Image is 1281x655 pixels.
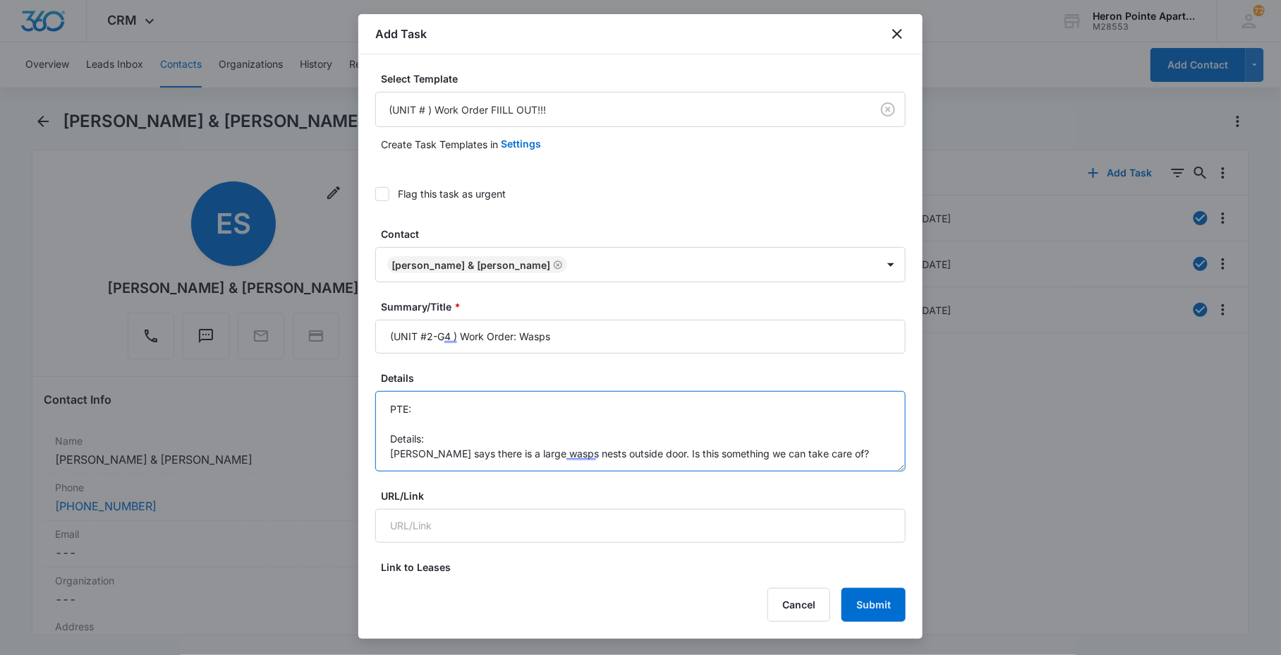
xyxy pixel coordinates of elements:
[842,588,906,622] button: Submit
[375,25,427,42] h1: Add Task
[381,71,911,86] label: Select Template
[550,260,563,270] div: Remove Edward Snook & Katherine Danton
[391,259,550,271] div: [PERSON_NAME] & [PERSON_NAME]
[501,127,541,161] button: Settings
[375,509,906,543] input: URL/Link
[889,25,906,42] button: close
[381,560,911,575] label: Link to Leases
[877,98,899,121] button: Clear
[381,488,911,503] label: URL/Link
[375,320,906,354] input: Summary/Title
[398,186,506,201] div: Flag this task as urgent
[381,299,911,314] label: Summary/Title
[375,391,906,471] textarea: PTE: Details: [PERSON_NAME] says there is a large wasps nests outside door. Is this something we ...
[381,371,911,385] label: Details
[767,588,830,622] button: Cancel
[381,137,498,152] p: Create Task Templates in
[381,227,911,241] label: Contact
